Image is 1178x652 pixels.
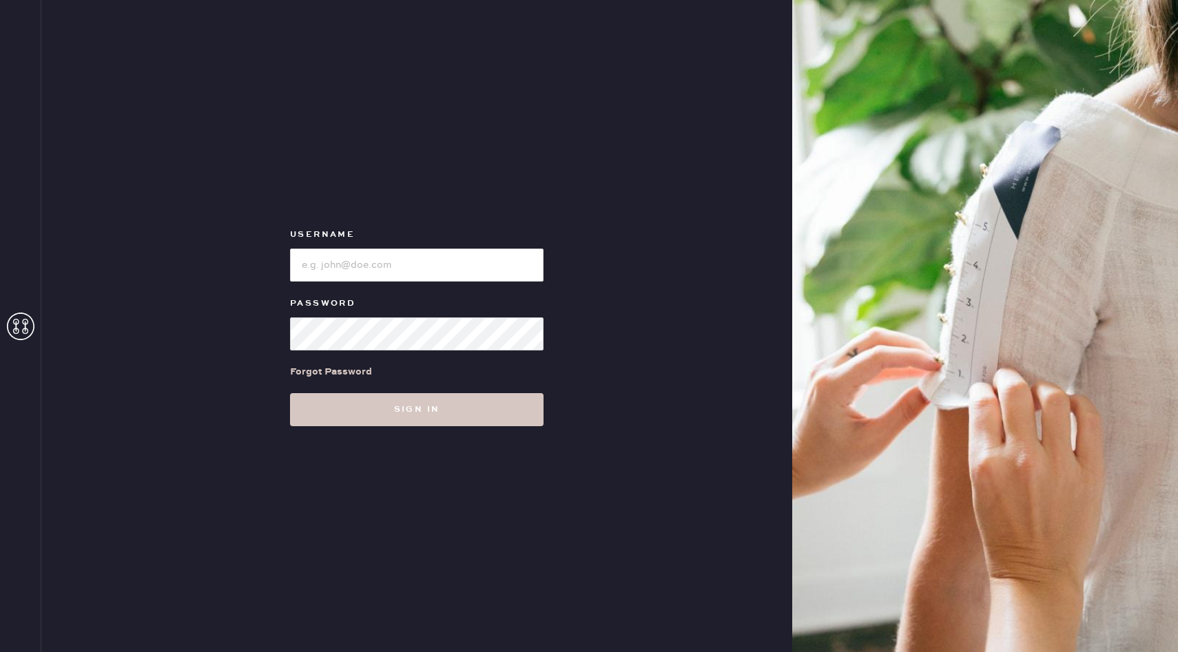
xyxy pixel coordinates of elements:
[290,393,544,426] button: Sign in
[290,227,544,243] label: Username
[290,350,372,393] a: Forgot Password
[290,295,544,312] label: Password
[290,249,544,282] input: e.g. john@doe.com
[290,364,372,379] div: Forgot Password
